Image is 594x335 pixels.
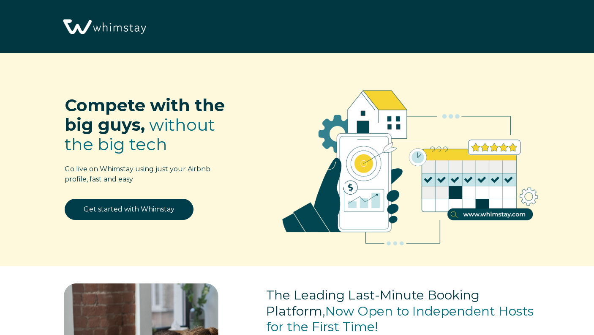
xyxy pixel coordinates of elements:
span: Now Open to Independent Hosts for the First Time! [266,303,534,335]
span: The Leading Last-Minute Booking Platform, [266,287,480,319]
span: Go live on Whimstay using just your Airbnb profile, fast and easy [65,165,210,183]
span: Compete with the big guys, [65,95,225,135]
img: RBO Ilustrations-02 [262,66,559,261]
span: without the big tech [65,114,215,154]
a: Get started with Whimstay [65,199,193,220]
img: Whimstay Logo-02 1 [59,4,149,50]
